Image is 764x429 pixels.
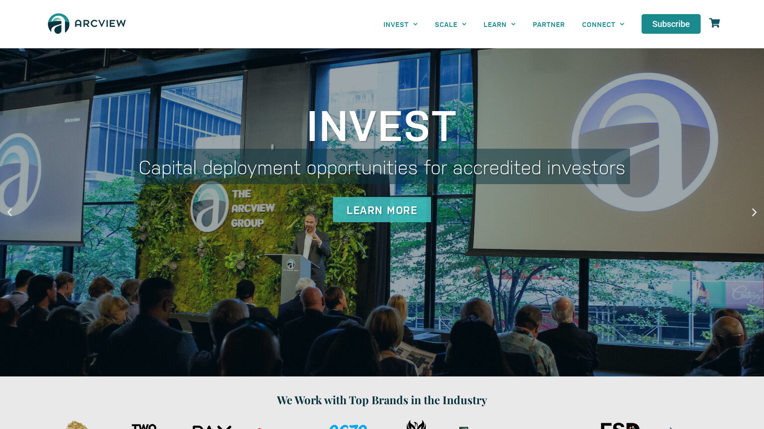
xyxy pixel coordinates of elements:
a: Subscribe [642,14,701,34]
a: CONNECT [574,15,633,34]
a: PARTNER [524,15,574,34]
img: The Arcview Group [44,9,130,40]
h1: We Work with Top Brands in the Industry [44,391,720,408]
nav: Menu [375,15,633,34]
div: Capital deployment opportunities for accredited investors [134,149,630,184]
div: Next slide [749,207,760,217]
div: Invest [134,102,630,144]
div: Previous slide [4,207,15,217]
a: SCALE [426,15,475,34]
div: Learn More [333,197,431,222]
a: LEARN [475,15,524,34]
span: Subscribe [652,20,690,28]
a: INVEST [375,15,426,34]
